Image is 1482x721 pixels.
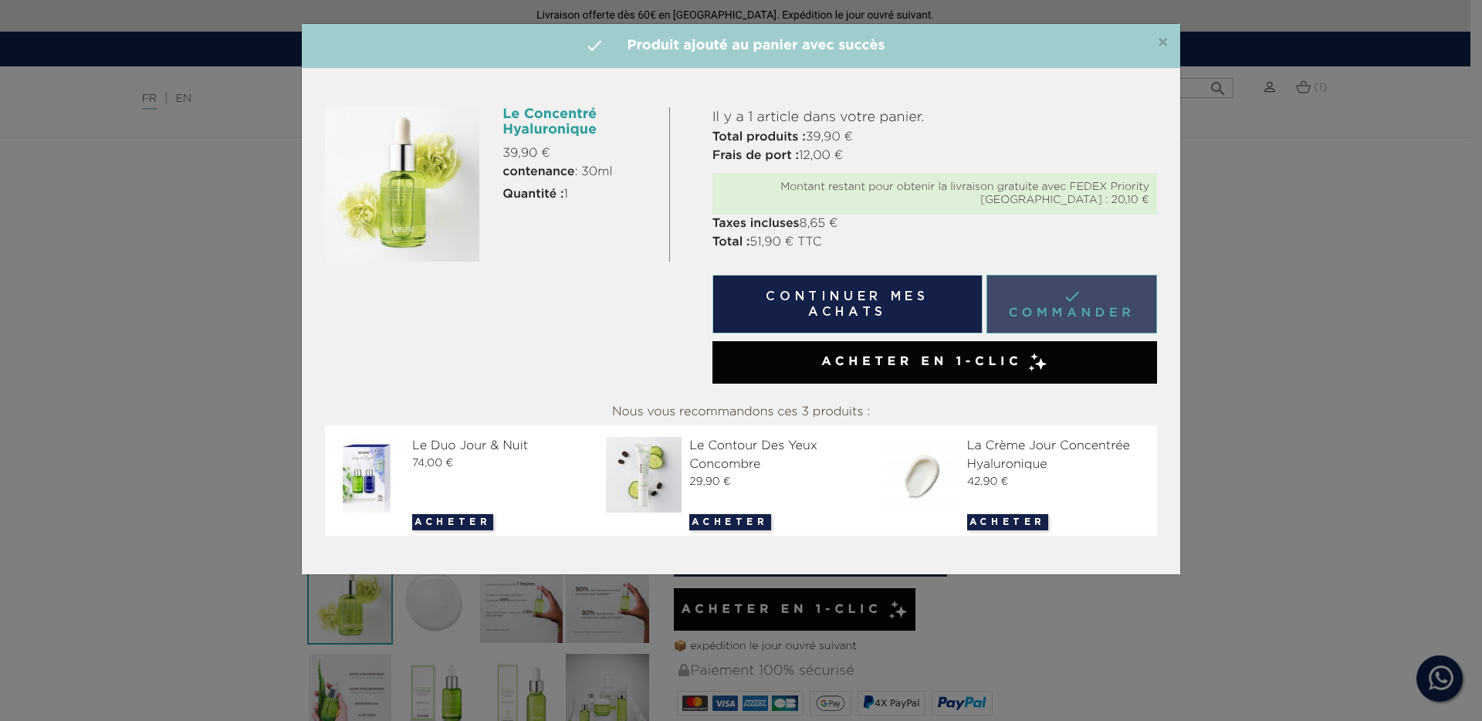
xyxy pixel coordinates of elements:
p: 39,90 € [502,144,657,163]
div: Le Contour Des Yeux Concombre [606,437,875,474]
button: Acheter [967,514,1048,530]
a: Commander [986,275,1157,333]
div: 29,90 € [606,474,875,490]
strong: Frais de port : [712,150,799,162]
div: Montant restant pour obtenir la livraison gratuite avec FEDEX Priority [GEOGRAPHIC_DATA] : 20,10 € [720,181,1149,207]
p: 12,00 € [712,147,1157,165]
i:  [585,36,604,55]
div: Nous vous recommandons ces 3 produits : [325,399,1157,425]
div: Le Duo Jour & Nuit [329,437,598,455]
button: Acheter [689,514,770,530]
strong: contenance [502,166,574,178]
button: Close [1157,34,1169,52]
strong: Quantité : [502,188,563,201]
div: 42,90 € [884,474,1153,490]
div: La Crème Jour Concentrée Hyaluronique [884,437,1153,474]
div: 74,00 € [329,455,598,472]
p: 1 [502,185,657,204]
button: Continuer mes achats [712,275,983,333]
h6: Le Concentré Hyaluronique [502,107,657,138]
p: Il y a 1 article dans votre panier. [712,107,1157,128]
img: La Crème Jour Concentrée Hyaluronique [884,437,966,513]
p: 39,90 € [712,128,1157,147]
span: : 30ml [502,163,612,181]
p: 51,90 € TTC [712,233,1157,252]
h4: Produit ajouté au panier avec succès [313,36,1169,56]
strong: Taxes incluses [712,218,800,230]
img: Le Contour Des Yeux Concombre [606,437,688,513]
strong: Total produits : [712,131,806,144]
img: Le Concentré Hyaluronique [325,107,479,262]
img: Le Duo Jour & Nuit [329,437,411,513]
strong: Total : [712,236,750,249]
span: × [1157,34,1169,52]
button: Acheter [412,514,493,530]
p: 8,65 € [712,215,1157,233]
